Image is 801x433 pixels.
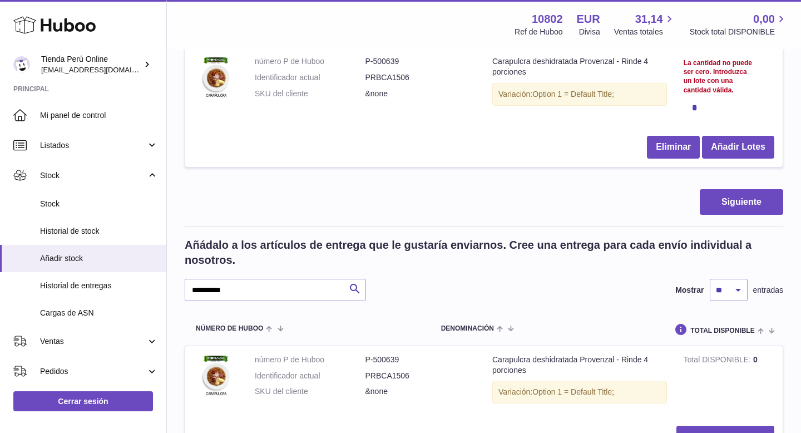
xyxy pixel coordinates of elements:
div: Variación: [492,381,667,404]
div: La cantidad no puede ser cero. Introduzca un lote con una cantidad válida. [684,58,756,95]
span: Stock [40,199,158,209]
span: entradas [753,285,783,296]
dt: Identificador actual [255,72,365,83]
span: Ventas totales [614,27,676,37]
h2: Añádalo a los artículos de entrega que le gustaría enviarnos. Cree una entrega para cada envío in... [185,238,783,268]
span: Añadir stock [40,253,158,264]
span: Option 1 = Default Title; [532,387,614,396]
div: Ref de Huboo [515,27,562,37]
dt: número P de Huboo [255,355,365,365]
span: Denominación [441,325,494,332]
dt: Identificador actual [255,371,365,381]
div: Tienda Perú Online [41,54,141,75]
span: Mi panel de control [40,110,158,121]
span: Cargas de ASN [40,308,158,318]
span: 0,00 [753,12,775,27]
span: Historial de stock [40,226,158,237]
span: Stock [40,170,146,181]
dd: PRBCA1506 [365,371,476,381]
td: Carapulcra deshidratada Provenzal - Rinde 4 porciones [484,48,675,127]
strong: 10802 [532,12,563,27]
button: Añadir Lotes [702,136,774,159]
dd: PRBCA1506 [365,72,476,83]
a: 0,00 Stock total DISPONIBLE [690,12,788,37]
span: Historial de entregas [40,281,158,291]
img: Carapulcra deshidratada Provenzal - Rinde 4 porciones [194,355,238,399]
button: Siguiente [700,189,783,215]
div: Divisa [579,27,600,37]
dt: número P de Huboo [255,56,365,67]
a: 31,14 Ventas totales [614,12,676,37]
dd: &none [365,88,476,99]
span: Option 1 = Default Title; [532,90,614,99]
strong: EUR [577,12,600,27]
span: [EMAIL_ADDRESS][DOMAIN_NAME] [41,65,164,74]
dt: SKU del cliente [255,88,365,99]
span: Número de Huboo [196,325,263,332]
td: Carapulcra deshidratada Provenzal - Rinde 4 porciones [484,346,675,418]
span: Ventas [40,336,146,347]
a: Cerrar sesión [13,391,153,411]
td: 0 [675,346,783,418]
span: Listados [40,140,146,151]
span: 31,14 [635,12,663,27]
div: Variación: [492,83,667,106]
span: Stock total DISPONIBLE [690,27,788,37]
dd: P-500639 [365,56,476,67]
strong: Total DISPONIBLE [684,355,753,367]
img: contacto@tiendaperuonline.com [13,56,30,73]
dd: &none [365,386,476,397]
span: Pedidos [40,366,146,377]
button: Eliminar [647,136,700,159]
label: Mostrar [675,285,704,296]
img: Carapulcra deshidratada Provenzal - Rinde 4 porciones [194,56,238,101]
dt: SKU del cliente [255,386,365,397]
span: Total DISPONIBLE [690,327,754,334]
dd: P-500639 [365,355,476,365]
